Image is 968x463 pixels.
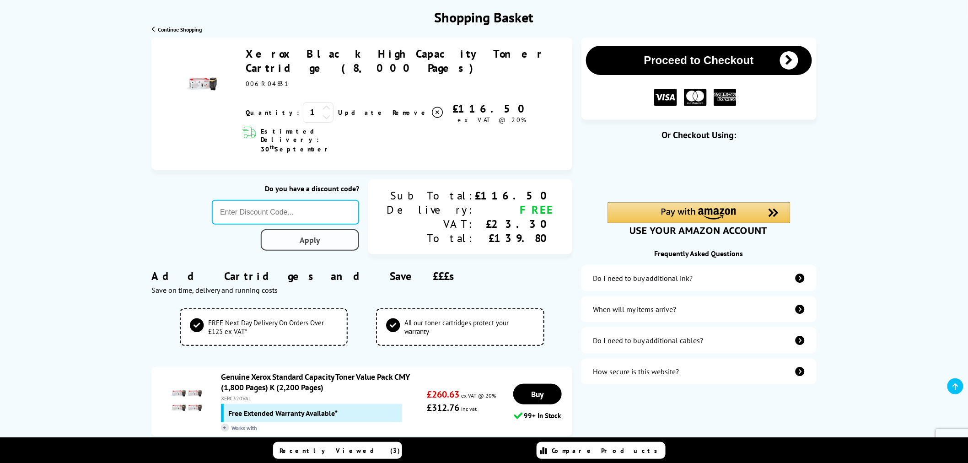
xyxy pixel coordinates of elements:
img: Genuine Xerox Standard Capacity Toner Value Pack CMY (1,800 Pages) K (2,200 Pages) [170,385,202,417]
span: Works with [221,424,422,432]
strong: £260.63 [427,388,459,400]
iframe: PayPal [608,156,791,187]
a: Compare Products [537,442,666,459]
span: 006R04831 [246,80,289,88]
span: Quantity: [246,108,299,117]
span: Buy [531,389,543,399]
img: American Express [714,89,737,107]
div: Total: [387,231,475,245]
div: VAT: [387,217,475,231]
div: Do I need to buy additional ink? [593,274,693,283]
img: MASTER CARD [684,89,707,107]
div: £23.30 [475,217,554,231]
div: 99+ In Stock [507,411,568,420]
div: When will my items arrive? [593,305,677,314]
sup: th [270,144,275,151]
div: £139.80 [475,231,554,245]
a: Xerox Black High Capacity Toner Cartridge (8,000 Pages) [246,47,545,75]
span: ex VAT @ 20% [461,392,496,399]
a: Update [338,108,385,117]
span: Estimated Delivery: 30 September [261,127,373,154]
img: VISA [654,89,677,107]
div: FREE [475,203,554,217]
a: additional-ink [581,265,817,291]
span: Continue Shopping [158,26,202,33]
div: XERC320VAL [221,395,422,402]
div: Do I need to buy additional cables? [593,336,704,345]
a: Genuine Xerox Standard Capacity Toner Value Pack CMY (1,800 Pages) K (2,200 Pages) [221,371,410,393]
a: secure-website [581,359,817,384]
div: How secure is this website? [593,367,679,376]
span: FREE Next Day Delivery On Orders Over £125 ex VAT* [208,318,338,336]
a: additional-cables [581,328,817,353]
h1: Shopping Basket [435,8,534,26]
div: £116.50 [475,188,554,203]
div: Frequently Asked Questions [581,249,817,258]
a: Continue Shopping [152,26,202,33]
div: £116.50 [444,102,539,116]
div: Or Checkout Using: [581,129,817,141]
span: inc vat [461,405,477,412]
div: Sub Total: [387,188,475,203]
div: Save on time, delivery and running costs [151,285,572,295]
span: Free Extended Warranty Available* [228,409,338,418]
a: Apply [261,229,359,251]
a: items-arrive [581,296,817,322]
span: Recently Viewed (3) [280,447,400,455]
i: + [221,424,229,432]
img: Xerox Black High Capacity Toner Cartridge (8,000 Pages) [185,68,217,100]
span: ex VAT @ 20% [457,116,527,124]
div: Do you have a discount code? [212,184,359,193]
a: Recently Viewed (3) [273,442,402,459]
input: Enter Discount Code... [212,200,359,225]
span: Compare Products [552,447,662,455]
a: Delete item from your basket [393,106,444,119]
span: All our toner cartridges protect your warranty [404,318,534,336]
button: Proceed to Checkout [586,46,812,75]
span: Remove [393,108,429,117]
strong: £312.76 [427,402,459,414]
div: Amazon Pay - Use your Amazon account [608,202,791,234]
div: Add Cartridges and Save £££s [151,255,572,308]
div: Delivery: [387,203,475,217]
